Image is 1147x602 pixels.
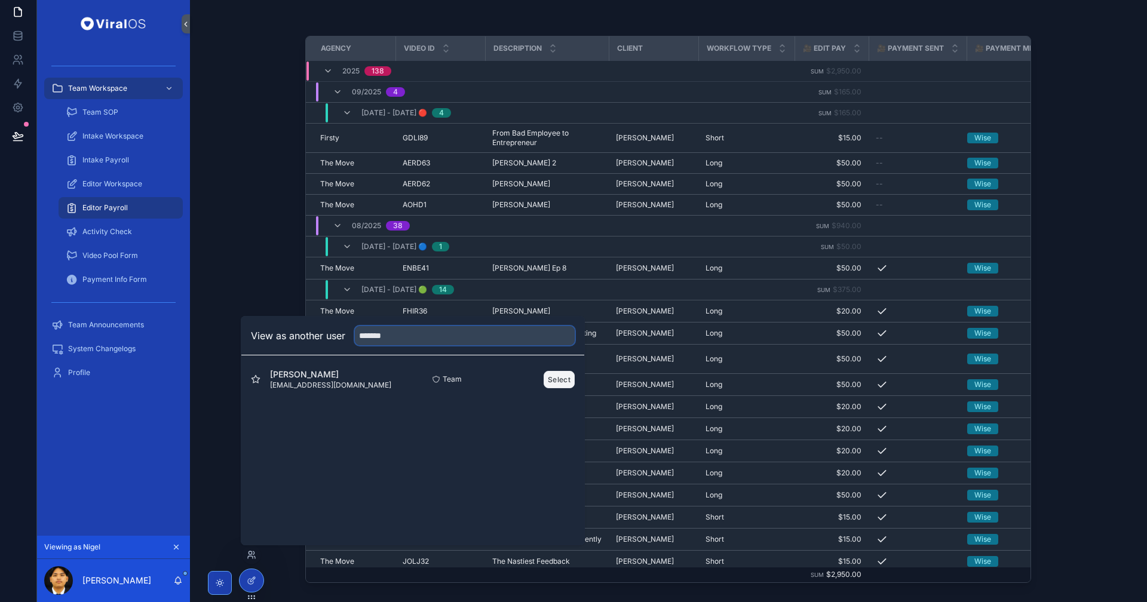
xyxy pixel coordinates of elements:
[616,557,674,566] span: [PERSON_NAME]
[707,44,771,53] span: Workflow Type
[393,221,403,231] div: 38
[68,320,144,330] span: Team Announcements
[817,287,830,293] small: Sum
[361,242,427,251] span: [DATE] - [DATE] 🔵
[832,221,861,230] span: $940.00
[974,179,991,189] div: Wise
[270,368,391,380] span: [PERSON_NAME]
[320,557,354,566] span: The Move
[403,557,429,566] span: JOLJ32
[876,133,883,143] span: --
[974,534,991,545] div: Wise
[706,402,722,411] span: Long
[352,87,381,97] span: 09/2025
[802,446,861,456] span: $20.00
[44,78,183,99] a: Team Workspace
[974,263,991,274] div: Wise
[59,102,183,123] a: Team SOP
[802,354,861,364] span: $50.00
[706,468,722,478] span: Long
[616,328,674,338] span: [PERSON_NAME]
[826,570,861,579] span: $2,950.00
[616,402,674,411] span: [PERSON_NAME]
[876,158,883,168] span: --
[616,535,674,544] span: [PERSON_NAME]
[404,44,435,53] span: Video ID
[78,14,149,33] img: App logo
[59,269,183,290] a: Payment Info Form
[320,200,354,210] span: The Move
[974,354,991,364] div: Wise
[59,125,183,147] a: Intake Workspace
[616,306,674,316] span: [PERSON_NAME]
[82,131,143,141] span: Intake Workspace
[320,179,354,189] span: The Move
[616,200,674,210] span: [PERSON_NAME]
[617,44,643,53] span: Client
[82,251,138,260] span: Video Pool Form
[706,354,722,364] span: Long
[818,89,832,96] small: Sum
[974,446,991,456] div: Wise
[403,200,427,210] span: AOHD1
[706,133,724,143] span: Short
[802,535,861,544] span: $15.00
[833,285,861,294] span: $375.00
[342,66,360,76] span: 2025
[320,158,354,168] span: The Move
[393,87,398,97] div: 4
[974,468,991,478] div: Wise
[826,66,861,75] span: $2,950.00
[974,512,991,523] div: Wise
[439,108,444,118] div: 4
[802,179,861,189] span: $50.00
[59,197,183,219] a: Editor Payroll
[876,179,883,189] span: --
[974,379,991,390] div: Wise
[320,263,354,273] span: The Move
[974,158,991,168] div: Wise
[403,179,430,189] span: AERD62
[616,133,674,143] span: [PERSON_NAME]
[492,179,550,189] span: [PERSON_NAME]
[82,227,132,236] span: Activity Check
[834,108,861,117] span: $165.00
[44,362,183,383] a: Profile
[544,371,575,388] button: Select
[802,158,861,168] span: $50.00
[372,66,384,76] div: 138
[802,424,861,434] span: $20.00
[616,179,674,189] span: [PERSON_NAME]
[836,242,861,251] span: $50.00
[802,133,861,143] span: $15.00
[803,44,846,53] span: 🎥 Edit Pay
[876,200,883,210] span: --
[811,68,824,75] small: Sum
[439,285,447,294] div: 14
[492,200,550,210] span: [PERSON_NAME]
[706,512,724,522] span: Short
[802,557,861,566] span: $15.00
[706,158,722,168] span: Long
[706,263,722,273] span: Long
[616,446,674,456] span: [PERSON_NAME]
[975,44,1044,53] span: 🎥 Payment Method
[802,468,861,478] span: $20.00
[616,380,674,389] span: [PERSON_NAME]
[492,306,550,316] span: [PERSON_NAME]
[821,244,834,250] small: Sum
[320,133,339,143] span: Firsty
[877,44,944,53] span: 🎥 Payment Sent
[802,306,861,316] span: $20.00
[706,179,722,189] span: Long
[352,221,381,231] span: 08/2025
[44,314,183,336] a: Team Announcements
[706,446,722,456] span: Long
[974,306,991,317] div: Wise
[706,424,722,434] span: Long
[403,306,427,316] span: FHIR36
[37,48,190,399] div: scrollable content
[403,263,429,273] span: ENBE41
[616,490,674,500] span: [PERSON_NAME]
[802,380,861,389] span: $50.00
